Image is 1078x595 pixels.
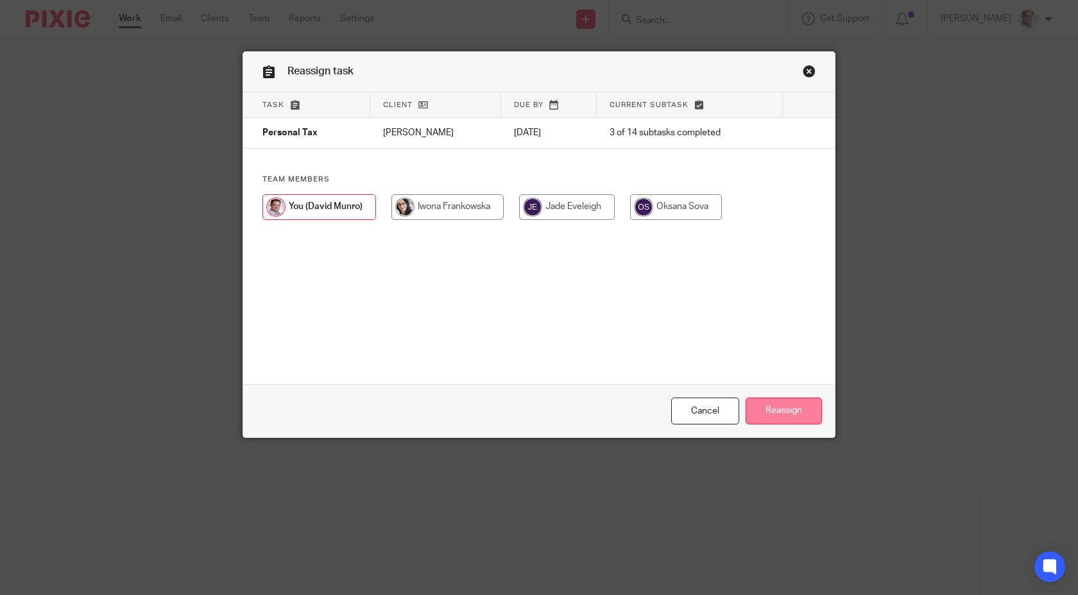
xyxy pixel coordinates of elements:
[262,129,318,138] span: Personal Tax
[671,398,739,425] a: Close this dialog window
[262,101,284,108] span: Task
[383,126,488,139] p: [PERSON_NAME]
[383,101,413,108] span: Client
[514,101,543,108] span: Due by
[262,174,816,185] h4: Team members
[803,65,816,82] a: Close this dialog window
[746,398,822,425] input: Reassign
[597,118,782,149] td: 3 of 14 subtasks completed
[610,101,689,108] span: Current subtask
[514,126,584,139] p: [DATE]
[287,66,354,76] span: Reassign task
